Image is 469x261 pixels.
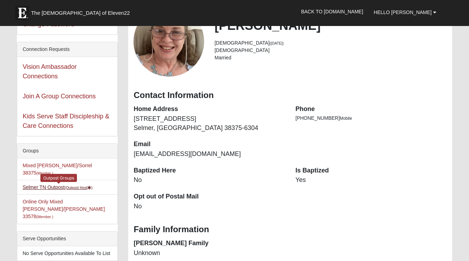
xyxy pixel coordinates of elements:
img: Eleven22 logo [15,6,29,20]
dt: Email [133,140,285,149]
dt: Phone [295,105,447,114]
a: The [DEMOGRAPHIC_DATA] of Eleven22 [12,2,152,20]
a: Kids Serve Staff Discipleship & Care Connections [22,113,109,129]
a: Hello [PERSON_NAME] [369,4,442,21]
li: [PHONE_NUMBER] [295,115,447,122]
div: Groups [17,144,117,158]
div: Connection Requests [17,42,117,57]
small: ([DATE]) [269,41,284,45]
dd: Unknown [133,249,285,258]
div: Serve Opportunities [17,231,117,246]
dt: Baptized Here [133,166,285,175]
dd: [EMAIL_ADDRESS][DOMAIN_NAME] [133,150,285,159]
a: Vision Ambassador Connections [22,63,77,80]
li: [DEMOGRAPHIC_DATA] [215,47,447,54]
h3: Contact Information [133,90,447,100]
dt: Is Baptized [295,166,447,175]
div: Outpost Groups [40,174,77,182]
small: (Member ) [36,215,53,219]
small: (Member ) [36,171,53,175]
dd: No [133,176,285,185]
span: Mobile [340,116,352,121]
dt: Opt out of Postal Mail [133,192,285,201]
li: [DEMOGRAPHIC_DATA] [215,39,447,47]
a: View Fullsize Photo [133,6,204,77]
li: No Serve Opportunities Available To List [17,246,117,261]
dt: Home Address [133,105,285,114]
dd: No [133,202,285,211]
a: Back to [DOMAIN_NAME] [296,3,369,20]
a: Online Only Mixed [PERSON_NAME]/[PERSON_NAME] 33578(Member ) [22,199,105,219]
h3: Family Information [133,224,447,235]
small: (Outpost Host ) [65,185,92,190]
a: Selmer TN Outpost(Outpost Host) [22,184,92,190]
dt: [PERSON_NAME] Family [133,239,285,248]
a: Mixed [PERSON_NAME]/Sorrel 38375(Member ) [22,163,92,176]
span: Hello [PERSON_NAME] [374,9,432,15]
dd: [STREET_ADDRESS] Selmer, [GEOGRAPHIC_DATA] 38375-6304 [133,115,285,132]
dd: Yes [295,176,447,185]
li: Married [215,54,447,61]
span: The [DEMOGRAPHIC_DATA] of Eleven22 [31,9,130,17]
a: Join A Group Connections [22,93,96,100]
